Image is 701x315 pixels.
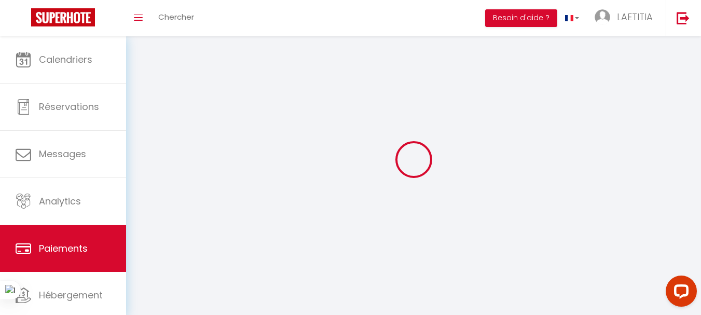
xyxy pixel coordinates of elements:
span: Chercher [158,11,194,22]
button: Besoin d'aide ? [485,9,557,27]
img: ... [595,9,610,25]
span: Paiements [39,242,88,255]
span: LAETITIA [617,10,653,23]
span: Messages [39,147,86,160]
span: Calendriers [39,53,92,66]
img: Super Booking [31,8,95,26]
iframe: LiveChat chat widget [657,271,701,315]
span: Réservations [39,100,99,113]
span: Analytics [39,195,81,208]
span: Hébergement [39,289,103,302]
img: logout [677,11,690,24]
